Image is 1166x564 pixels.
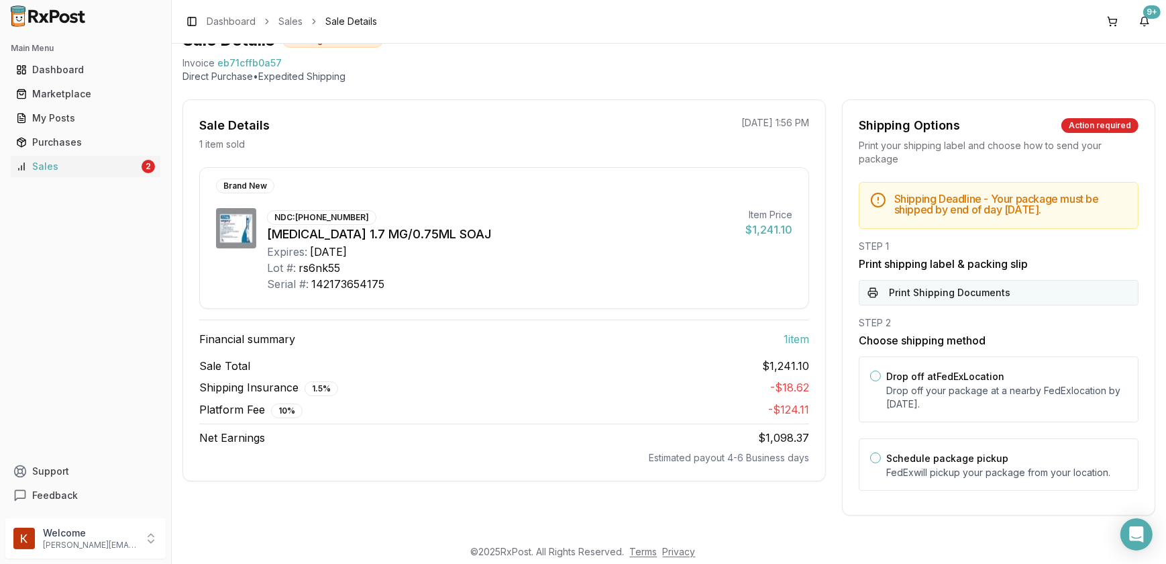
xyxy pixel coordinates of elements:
a: Sales2 [11,154,160,179]
p: [DATE] 1:56 PM [741,116,809,130]
button: Dashboard [5,59,166,81]
div: Serial #: [267,276,309,292]
a: Purchases [11,130,160,154]
label: Drop off at FedEx Location [886,371,1004,382]
p: Welcome [43,526,136,540]
img: User avatar [13,528,35,549]
p: Direct Purchase • Expedited Shipping [182,70,1155,83]
div: 10 % [271,404,303,418]
span: $1,241.10 [762,358,809,374]
button: Support [5,459,166,483]
h3: Choose shipping method [859,332,1138,348]
a: My Posts [11,106,160,130]
img: RxPost Logo [5,5,91,27]
button: Marketplace [5,83,166,105]
div: Shipping Options [859,116,960,135]
span: - $18.62 [770,381,809,394]
div: 9+ [1143,5,1161,19]
div: Brand New [216,179,274,193]
a: Privacy [663,546,696,557]
div: Lot #: [267,260,296,276]
div: Estimated payout 4-6 Business days [199,451,809,465]
button: 9+ [1134,11,1155,32]
span: Feedback [32,489,78,502]
div: STEP 1 [859,240,1138,253]
button: Print Shipping Documents [859,280,1138,305]
button: Feedback [5,483,166,508]
div: 142173654175 [311,276,384,292]
div: Invoice [182,56,215,70]
button: Purchases [5,132,166,153]
p: 1 item sold [199,138,245,151]
p: Drop off your package at a nearby FedEx location by [DATE] . [886,384,1127,411]
span: Financial summary [199,331,295,347]
span: Shipping Insurance [199,379,338,396]
a: Sales [278,15,303,28]
div: Sale Details [199,116,270,135]
div: Print your shipping label and choose how to send your package [859,139,1138,166]
div: [DATE] [310,244,347,260]
h2: Main Menu [11,43,160,54]
div: [MEDICAL_DATA] 1.7 MG/0.75ML SOAJ [267,225,735,244]
label: Schedule package pickup [886,453,1008,464]
span: Sale Total [199,358,250,374]
div: Purchases [16,136,155,149]
div: Item Price [745,208,792,222]
span: Net Earnings [199,430,265,446]
a: Marketplace [11,82,160,106]
button: My Posts [5,107,166,129]
a: Dashboard [207,15,256,28]
div: Open Intercom Messenger [1120,518,1153,551]
img: Wegovy 1.7 MG/0.75ML SOAJ [216,208,256,248]
span: eb71cffb0a57 [217,56,282,70]
span: 1 item [784,331,809,347]
p: [PERSON_NAME][EMAIL_ADDRESS][DOMAIN_NAME] [43,540,136,551]
h5: Shipping Deadline - Your package must be shipped by end of day [DATE] . [894,193,1127,215]
span: $1,098.37 [758,431,809,444]
a: Terms [630,546,657,557]
a: Dashboard [11,58,160,82]
button: Sales2 [5,156,166,177]
span: - $124.11 [768,403,809,416]
span: Sale Details [325,15,377,28]
p: FedEx will pickup your package from your location. [886,466,1127,479]
nav: breadcrumb [207,15,377,28]
div: 1.5 % [305,381,338,396]
div: Marketplace [16,87,155,101]
div: $1,241.10 [745,222,792,238]
div: Expires: [267,244,307,260]
h3: Print shipping label & packing slip [859,256,1138,272]
div: NDC: [PHONE_NUMBER] [267,210,376,225]
div: rs6nk55 [299,260,340,276]
div: Action required [1061,118,1138,133]
div: My Posts [16,111,155,125]
div: Sales [16,160,139,173]
div: Dashboard [16,63,155,77]
span: Platform Fee [199,402,303,418]
div: STEP 2 [859,316,1138,330]
div: 2 [142,160,155,173]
